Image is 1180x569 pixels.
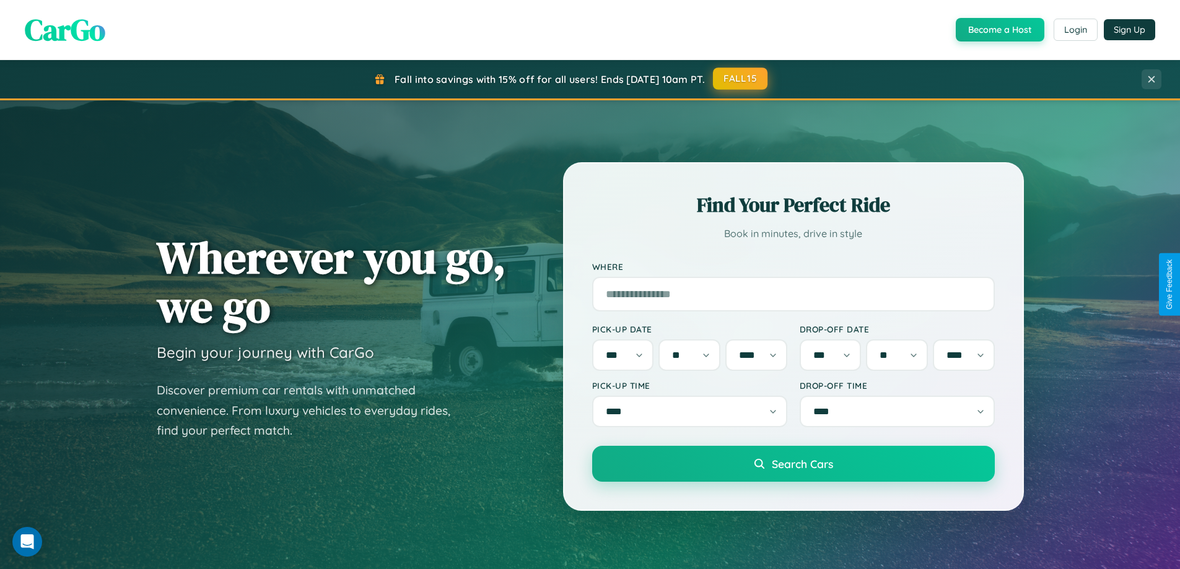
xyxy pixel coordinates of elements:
h1: Wherever you go, we go [157,233,506,331]
label: Pick-up Date [592,324,787,334]
div: Open Intercom Messenger [12,527,42,557]
button: FALL15 [713,67,767,90]
button: Become a Host [956,18,1044,41]
span: CarGo [25,9,105,50]
label: Pick-up Time [592,380,787,391]
label: Where [592,261,995,272]
h3: Begin your journey with CarGo [157,343,374,362]
label: Drop-off Time [800,380,995,391]
span: Fall into savings with 15% off for all users! Ends [DATE] 10am PT. [395,73,705,85]
button: Login [1054,19,1098,41]
h2: Find Your Perfect Ride [592,191,995,219]
button: Search Cars [592,446,995,482]
p: Discover premium car rentals with unmatched convenience. From luxury vehicles to everyday rides, ... [157,380,466,441]
label: Drop-off Date [800,324,995,334]
div: Give Feedback [1165,259,1174,310]
span: Search Cars [772,457,833,471]
p: Book in minutes, drive in style [592,225,995,243]
button: Sign Up [1104,19,1155,40]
